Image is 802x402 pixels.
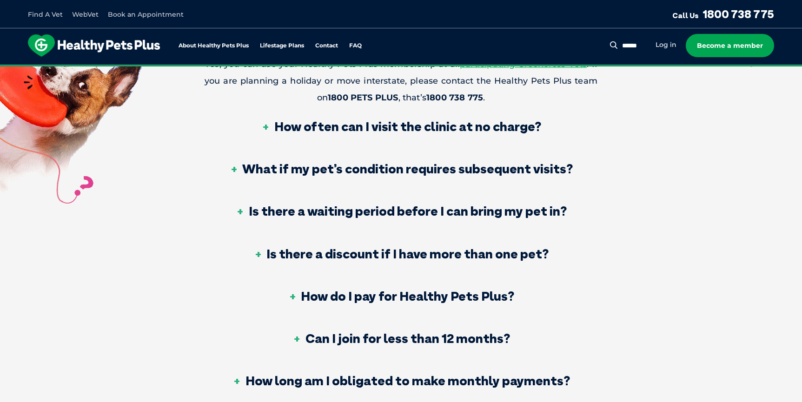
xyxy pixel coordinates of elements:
a: Call Us1800 738 775 [672,7,774,21]
h3: Is there a discount if I have more than one pet? [253,247,549,260]
a: Find A Vet [28,10,63,19]
span: Call Us [672,11,699,20]
a: participating Greencross Vets [460,59,587,69]
a: Contact [315,43,338,49]
h3: How often can I visit the clinic at no charge? [261,120,541,133]
h3: How do I pay for Healthy Pets Plus? [288,290,514,303]
strong: 1800 738 775 [426,92,483,103]
strong: 1800 PETS PLUS [328,92,398,103]
h3: Is there a waiting period before I can bring my pet in? [236,204,567,217]
h3: What if my pet’s condition requires subsequent visits? [229,162,573,175]
p: Yes, you can use your Healthy Pets Plus membership at all . If you are planning a holiday or move... [205,56,597,106]
span: Proactive, preventative wellness program designed to keep your pet healthier and happier for longer [227,65,575,73]
h3: Can I join for less than 12 months? [292,332,510,345]
a: Log in [656,40,676,49]
img: hpp-logo [28,34,160,57]
a: WebVet [72,10,99,19]
a: About Healthy Pets Plus [179,43,249,49]
button: Search [608,40,620,50]
a: Book an Appointment [108,10,184,19]
a: Lifestage Plans [260,43,304,49]
a: Become a member [686,34,774,57]
a: FAQ [349,43,362,49]
h3: How long am I obligated to make monthly payments? [232,374,570,387]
